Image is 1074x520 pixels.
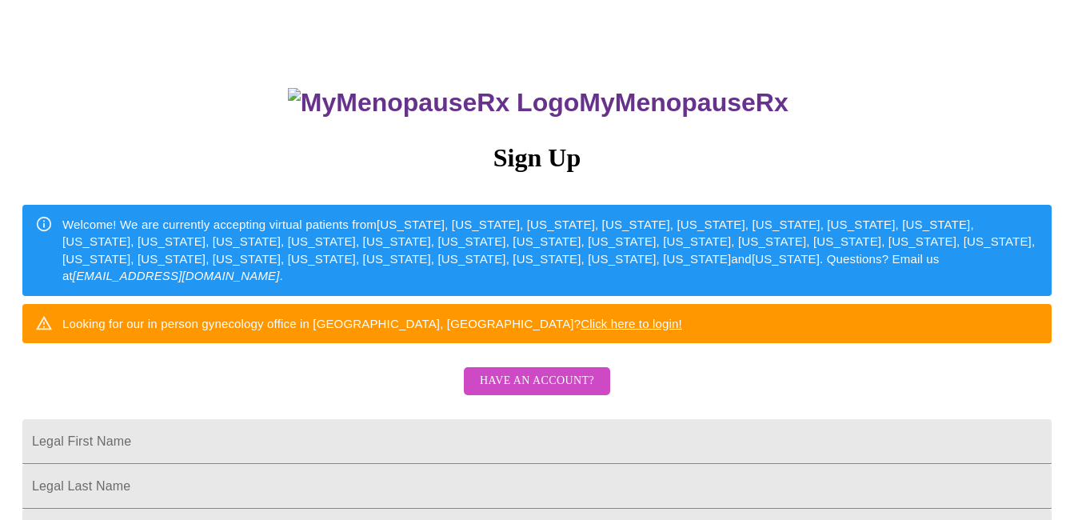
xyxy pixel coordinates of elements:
[22,143,1052,173] h3: Sign Up
[62,309,682,338] div: Looking for our in person gynecology office in [GEOGRAPHIC_DATA], [GEOGRAPHIC_DATA]?
[73,269,280,282] em: [EMAIL_ADDRESS][DOMAIN_NAME]
[464,367,610,395] button: Have an account?
[25,88,1052,118] h3: MyMenopauseRx
[460,385,614,398] a: Have an account?
[288,88,579,118] img: MyMenopauseRx Logo
[62,210,1039,291] div: Welcome! We are currently accepting virtual patients from [US_STATE], [US_STATE], [US_STATE], [US...
[480,371,594,391] span: Have an account?
[581,317,682,330] a: Click here to login!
